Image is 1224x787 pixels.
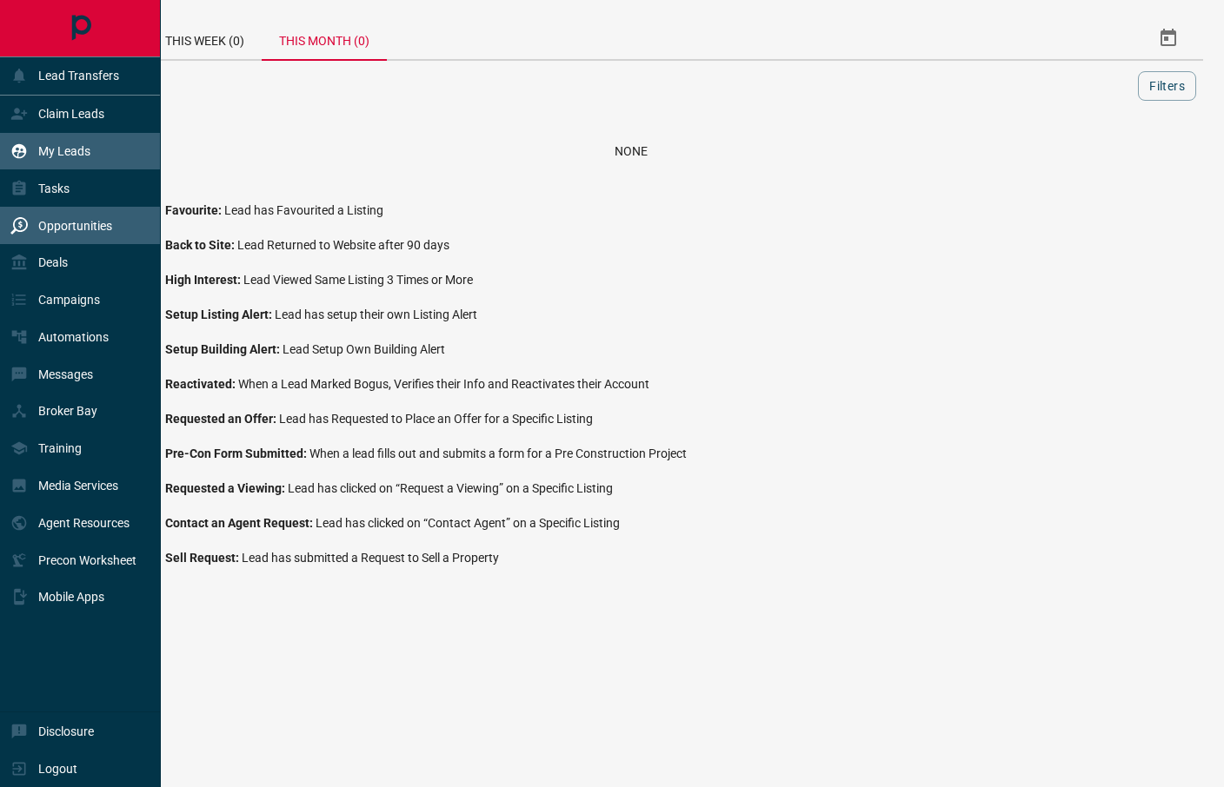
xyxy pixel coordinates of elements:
span: Lead Returned to Website after 90 days [237,238,449,252]
span: High Interest [165,273,243,287]
span: Lead has clicked on “Contact Agent” on a Specific Listing [316,516,620,530]
span: Lead has setup their own Listing Alert [275,308,477,321]
span: Sell Request [165,551,242,565]
span: Favourite [165,203,224,217]
div: This Week (0) [148,17,262,59]
span: Setup Listing Alert [165,308,275,321]
span: Requested a Viewing [165,481,288,495]
div: None [80,144,1182,158]
span: Reactivated [165,377,238,391]
span: Lead Viewed Same Listing 3 Times or More [243,273,473,287]
span: Pre-Con Form Submitted [165,446,309,460]
div: This Month (0) [262,17,387,61]
button: Select Date Range [1147,17,1189,59]
span: When a lead fills out and submits a form for a Pre Construction Project [309,446,687,460]
span: Lead Setup Own Building Alert [283,342,445,356]
span: Lead has Requested to Place an Offer for a Specific Listing [279,412,593,426]
span: Lead has Favourited a Listing [224,203,383,217]
span: Requested an Offer [165,412,279,426]
span: Contact an Agent Request [165,516,316,530]
span: Lead has submitted a Request to Sell a Property [242,551,499,565]
span: Setup Building Alert [165,342,283,356]
button: Filters [1138,71,1196,101]
span: When a Lead Marked Bogus, Verifies their Info and Reactivates their Account [238,377,649,391]
span: Lead has clicked on “Request a Viewing” on a Specific Listing [288,481,613,495]
span: Back to Site [165,238,237,252]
